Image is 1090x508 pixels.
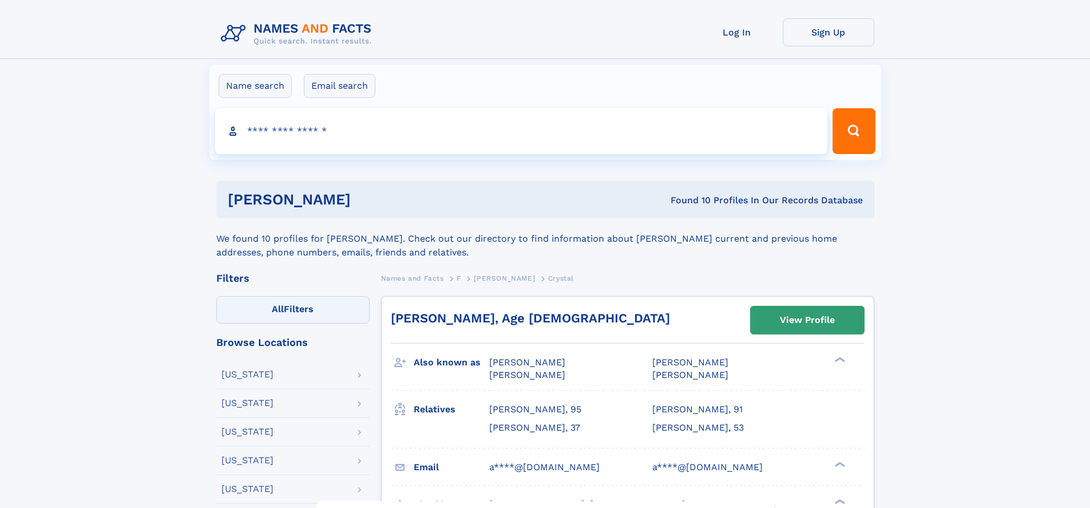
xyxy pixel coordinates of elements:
[272,304,284,314] span: All
[652,422,744,434] a: [PERSON_NAME], 53
[783,18,874,46] a: Sign Up
[457,274,461,282] span: F
[414,400,489,419] h3: Relatives
[221,456,274,465] div: [US_STATE]
[691,18,783,46] a: Log In
[381,271,444,285] a: Names and Facts
[489,422,580,434] a: [PERSON_NAME], 37
[216,273,370,283] div: Filters
[751,306,864,334] a: View Profile
[304,74,375,98] label: Email search
[221,427,274,436] div: [US_STATE]
[219,74,292,98] label: Name search
[780,307,835,333] div: View Profile
[414,458,489,477] h3: Email
[832,498,846,505] div: ❯
[215,108,828,154] input: search input
[221,370,274,379] div: [US_STATE]
[510,194,863,207] div: Found 10 Profiles In Our Records Database
[489,369,565,380] span: [PERSON_NAME]
[832,460,846,468] div: ❯
[216,337,370,348] div: Browse Locations
[652,403,743,416] a: [PERSON_NAME], 91
[652,357,728,368] span: [PERSON_NAME]
[548,274,574,282] span: Crystal
[216,296,370,324] label: Filters
[474,274,535,282] span: [PERSON_NAME]
[474,271,535,285] a: [PERSON_NAME]
[216,18,381,49] img: Logo Names and Facts
[832,356,846,364] div: ❯
[652,369,728,380] span: [PERSON_NAME]
[833,108,875,154] button: Search Button
[221,399,274,408] div: [US_STATE]
[489,403,581,416] a: [PERSON_NAME], 95
[457,271,461,285] a: F
[221,485,274,494] div: [US_STATE]
[414,353,489,372] h3: Also known as
[489,357,565,368] span: [PERSON_NAME]
[391,311,670,325] a: [PERSON_NAME], Age [DEMOGRAPHIC_DATA]
[216,218,874,259] div: We found 10 profiles for [PERSON_NAME]. Check out our directory to find information about [PERSON...
[228,192,511,207] h1: [PERSON_NAME]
